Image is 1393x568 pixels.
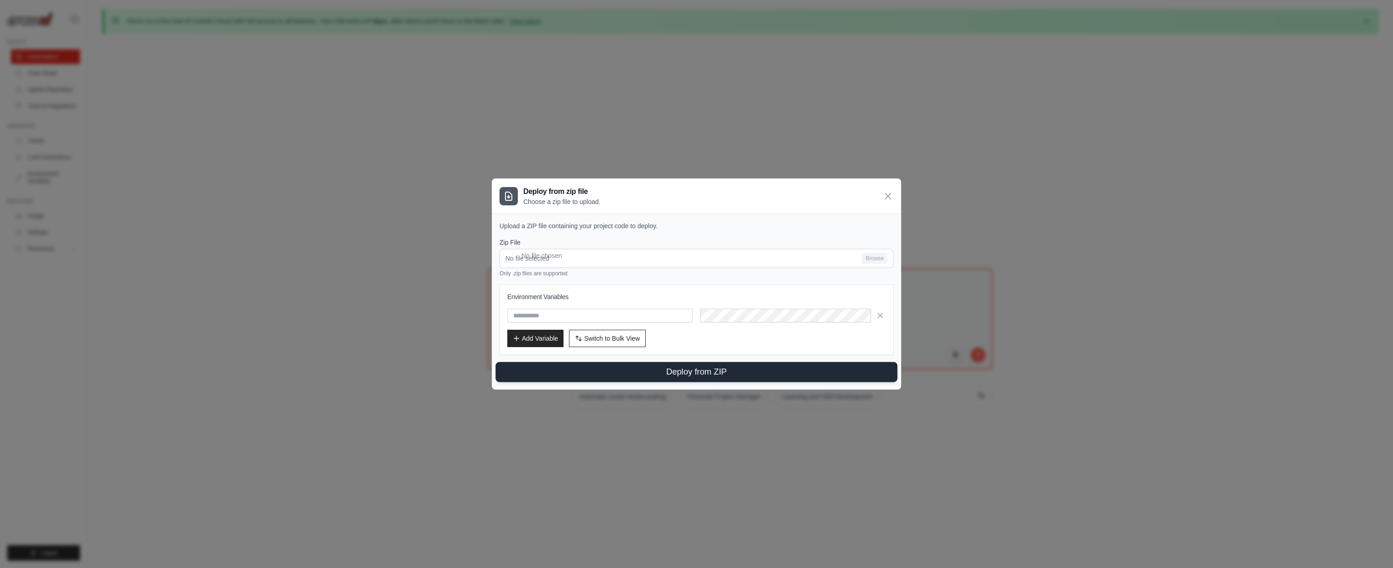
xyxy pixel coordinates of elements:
input: No file selected Browse [500,249,893,268]
h3: Environment Variables [507,292,886,301]
button: Add Variable [507,330,564,347]
button: Deploy from ZIP [495,362,897,382]
p: Only .zip files are supported [500,270,893,277]
p: Choose a zip file to upload. [523,197,601,206]
p: Upload a ZIP file containing your project code to deploy. [500,221,893,230]
button: Switch to Bulk View [569,330,646,347]
h3: Deploy from zip file [523,186,601,197]
label: Zip File [500,238,893,247]
span: Switch to Bulk View [584,334,640,343]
